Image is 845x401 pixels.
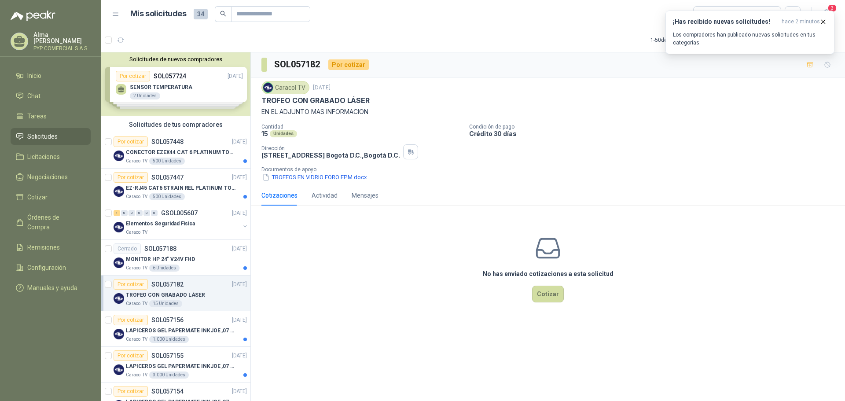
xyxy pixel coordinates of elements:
span: Cotizar [27,192,48,202]
span: Órdenes de Compra [27,213,82,232]
div: Caracol TV [261,81,309,94]
button: TROFEOS EN VIDRIO FORO EPM.docx [261,173,368,182]
p: TROFEO CON GRABADO LÁSER [261,96,370,105]
div: Por cotizar [114,386,148,397]
p: TROFEO CON GRABADO LÁSER [126,291,205,299]
img: Company Logo [114,258,124,268]
p: Cantidad [261,124,462,130]
a: Por cotizarSOL057182[DATE] Company LogoTROFEO CON GRABADO LÁSERCaracol TV15 Unidades [101,276,250,311]
div: Por cotizar [114,350,148,361]
span: Negociaciones [27,172,68,182]
a: Licitaciones [11,148,91,165]
div: 6 Unidades [149,265,180,272]
a: Por cotizarSOL057447[DATE] Company LogoEZ-RJ45 CAT6 STRAIN REL PLATINUM TOOLSCaracol TV500 Unidades [101,169,250,204]
span: Chat [27,91,40,101]
span: Solicitudes [27,132,58,141]
p: SOL057188 [144,246,176,252]
a: Configuración [11,259,91,276]
div: Todas [699,9,717,19]
span: 34 [194,9,208,19]
img: Company Logo [114,222,124,232]
p: [DATE] [232,280,247,289]
div: 1.000 Unidades [149,336,189,343]
p: SOL057448 [151,139,184,145]
p: Caracol TV [126,372,147,379]
img: Company Logo [263,83,273,92]
button: Cotizar [532,286,564,302]
div: Unidades [270,130,297,137]
button: Solicitudes de nuevos compradores [105,56,247,63]
p: SOL057182 [151,281,184,287]
div: Por cotizar [114,172,148,183]
div: Por cotizar [114,136,148,147]
div: Solicitudes de tus compradores [101,116,250,133]
div: 1 - 50 de 219 [650,33,705,47]
p: GSOL005607 [161,210,198,216]
p: [DATE] [232,245,247,253]
a: Negociaciones [11,169,91,185]
button: ¡Has recibido nuevas solicitudes!hace 2 minutos Los compradores han publicado nuevas solicitudes ... [665,11,834,54]
a: Por cotizarSOL057155[DATE] Company LogoLAPICEROS GEL PAPERMATE INKJOE ,07 1 LOGO 1 TINTACaracol T... [101,347,250,383]
h1: Mis solicitudes [130,7,187,20]
a: Tareas [11,108,91,125]
button: 3 [819,6,834,22]
img: Company Logo [114,293,124,304]
p: SOL057447 [151,174,184,180]
span: Tareas [27,111,47,121]
h3: ¡Has recibido nuevas solicitudes! [673,18,778,26]
p: [DATE] [232,209,247,217]
p: Caracol TV [126,300,147,307]
p: Caracol TV [126,336,147,343]
p: Crédito 30 días [469,130,841,137]
p: [DATE] [232,173,247,182]
p: [DATE] [232,316,247,324]
span: Remisiones [27,243,60,252]
p: Caracol TV [126,158,147,165]
div: 0 [136,210,143,216]
p: Condición de pago [469,124,841,130]
div: 500 Unidades [149,193,185,200]
a: Cotizar [11,189,91,206]
a: 1 0 0 0 0 0 GSOL005607[DATE] Company LogoElementos Seguridad FisicaCaracol TV [114,208,249,236]
div: Solicitudes de nuevos compradoresPor cotizarSOL057724[DATE] SENSOR TEMPERATURA2 UnidadesPor cotiz... [101,52,250,116]
p: Alma [PERSON_NAME] [33,32,91,44]
p: Caracol TV [126,229,147,236]
h3: No has enviado cotizaciones a esta solicitud [483,269,614,279]
p: Los compradores han publicado nuevas solicitudes en tus categorías. [673,31,827,47]
p: EN EL ADJUNTO MAS INFORMACION [261,107,834,117]
div: Mensajes [352,191,378,200]
p: [DATE] [232,387,247,396]
p: CONECTOR EZEX44 CAT 6 PLATINUM TOOLS [126,148,235,157]
p: Documentos de apoyo [261,166,841,173]
span: Configuración [27,263,66,272]
div: Cerrado [114,243,141,254]
div: 1 [114,210,120,216]
p: [DATE] [232,352,247,360]
div: 0 [121,210,128,216]
div: 0 [151,210,158,216]
a: Por cotizarSOL057448[DATE] Company LogoCONECTOR EZEX44 CAT 6 PLATINUM TOOLSCaracol TV500 Unidades [101,133,250,169]
a: Manuales y ayuda [11,280,91,296]
a: Chat [11,88,91,104]
div: 15 Unidades [149,300,182,307]
div: 0 [129,210,135,216]
div: Por cotizar [114,315,148,325]
span: hace 2 minutos [782,18,820,26]
p: PYP COMERCIAL S.A.S [33,46,91,51]
div: Cotizaciones [261,191,298,200]
p: MONITOR HP 24" V24V FHD [126,255,195,264]
img: Logo peakr [11,11,55,21]
p: [STREET_ADDRESS] Bogotá D.C. , Bogotá D.C. [261,151,400,159]
span: Licitaciones [27,152,60,162]
p: Dirección [261,145,400,151]
p: SOL057154 [151,388,184,394]
p: Elementos Seguridad Fisica [126,220,195,228]
span: search [220,11,226,17]
img: Company Logo [114,151,124,161]
p: [DATE] [313,84,331,92]
p: EZ-RJ45 CAT6 STRAIN REL PLATINUM TOOLS [126,184,235,192]
p: LAPICEROS GEL PAPERMATE INKJOE ,07 1 LOGO 1 TINTA [126,327,235,335]
p: 15 [261,130,268,137]
span: Manuales y ayuda [27,283,77,293]
a: Inicio [11,67,91,84]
